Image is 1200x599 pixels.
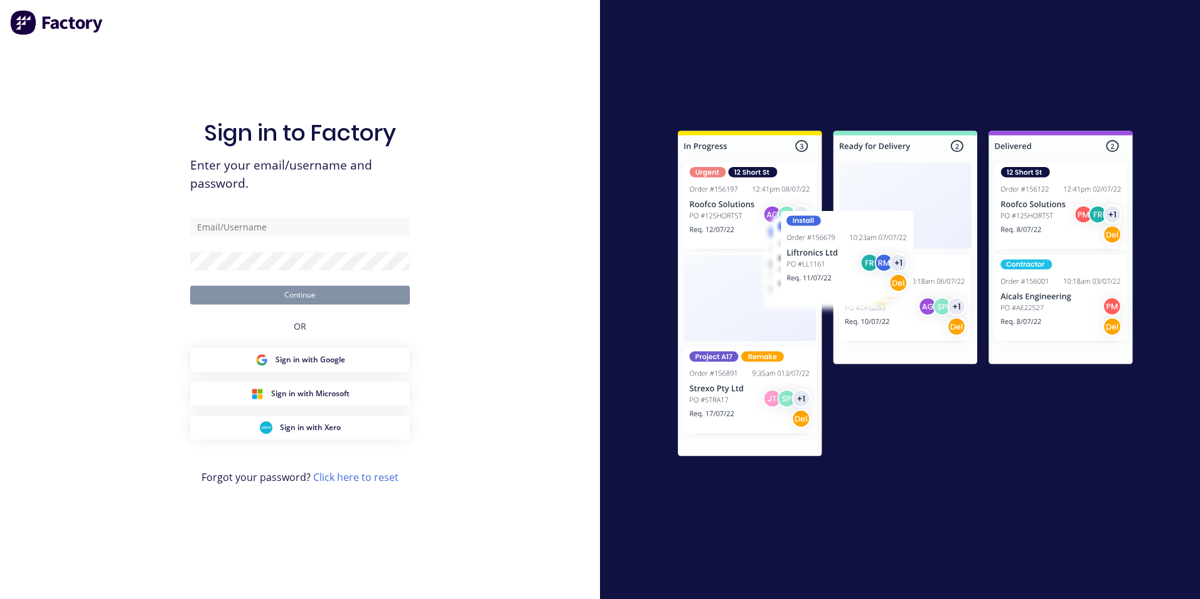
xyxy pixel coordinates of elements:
img: Sign in [650,105,1160,486]
button: Google Sign inSign in with Google [190,348,410,372]
h1: Sign in to Factory [204,119,396,146]
button: Microsoft Sign inSign in with Microsoft [190,382,410,406]
span: Sign in with Microsoft [271,388,350,399]
img: Factory [10,10,104,35]
input: Email/Username [190,218,410,237]
div: OR [294,305,306,348]
img: Google Sign in [255,353,268,366]
a: Click here to reset [313,470,399,484]
button: Xero Sign inSign in with Xero [190,416,410,440]
span: Sign in with Xero [280,422,341,433]
span: Sign in with Google [276,354,345,365]
img: Microsoft Sign in [251,387,264,400]
span: Forgot your password? [201,470,399,485]
span: Enter your email/username and password. [190,156,410,193]
img: Xero Sign in [260,421,272,434]
button: Continue [190,286,410,305]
